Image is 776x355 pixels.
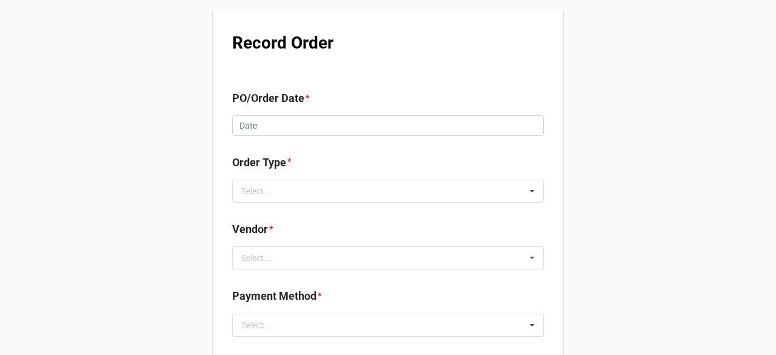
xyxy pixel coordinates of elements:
input: Date [232,115,544,136]
div: Select ... [238,251,290,265]
div: Select ... [238,184,290,198]
label: Order Type [232,154,286,171]
label: PO/Order Date [232,90,304,107]
b: Record Order [232,33,333,53]
div: Select ... [242,321,273,330]
label: Payment Method [232,288,316,305]
label: Vendor [232,221,268,238]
